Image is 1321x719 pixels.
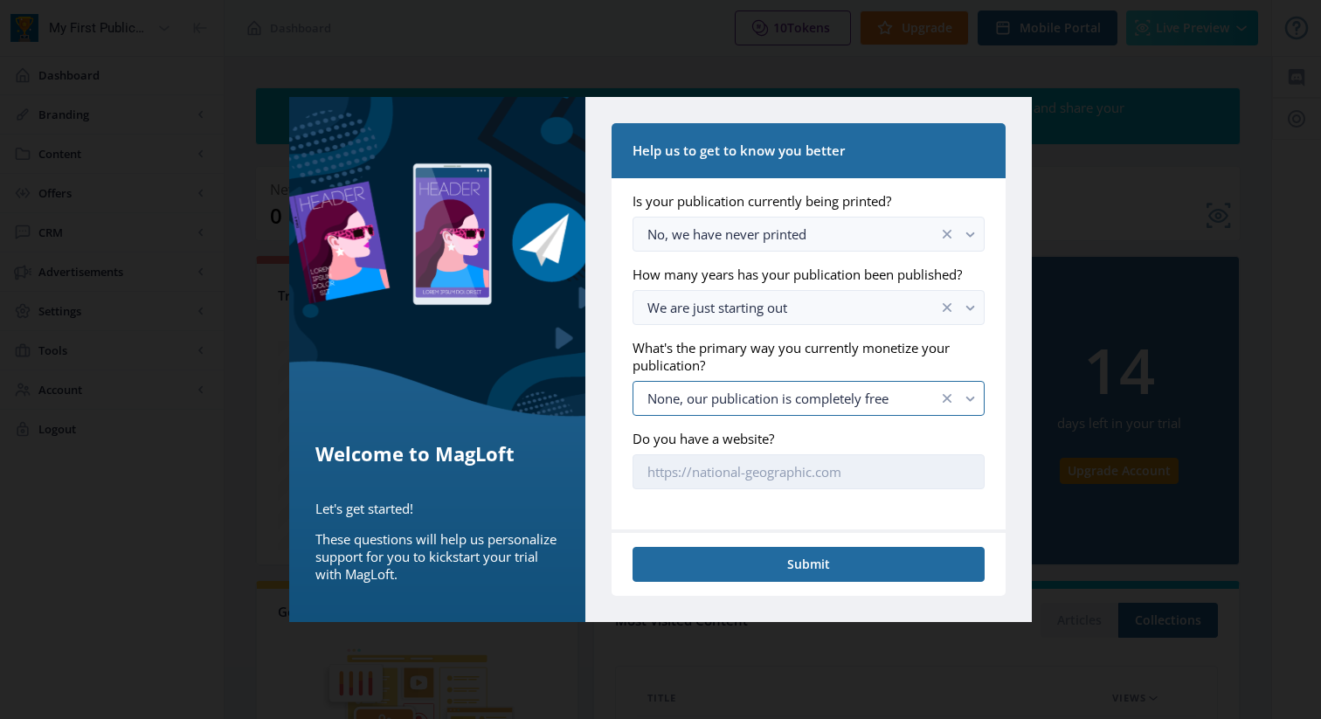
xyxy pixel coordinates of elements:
button: Submit [633,547,985,582]
div: No, we have never printed [647,224,938,245]
nb-card-header: Help us to get to know you better [612,123,1006,178]
button: We are just starting outclear [633,290,985,325]
input: https://national-geographic.com [633,454,985,489]
div: None, our publication is completely free [647,388,938,409]
button: No, we have never printedclear [633,217,985,252]
p: Let's get started! [315,500,559,517]
div: We are just starting out [647,297,938,318]
label: How many years has your publication been published? [633,266,971,283]
label: Is your publication currently being printed? [633,192,971,210]
p: These questions will help us personalize support for you to kickstart your trial with MagLoft. [315,530,559,583]
button: None, our publication is completely freeclear [633,381,985,416]
nb-icon: clear [938,225,956,243]
nb-icon: clear [938,299,956,316]
label: What's the primary way you currently monetize your publication? [633,339,971,374]
nb-icon: clear [938,390,956,407]
label: Do you have a website? [633,430,971,447]
h5: Welcome to MagLoft [315,439,559,467]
